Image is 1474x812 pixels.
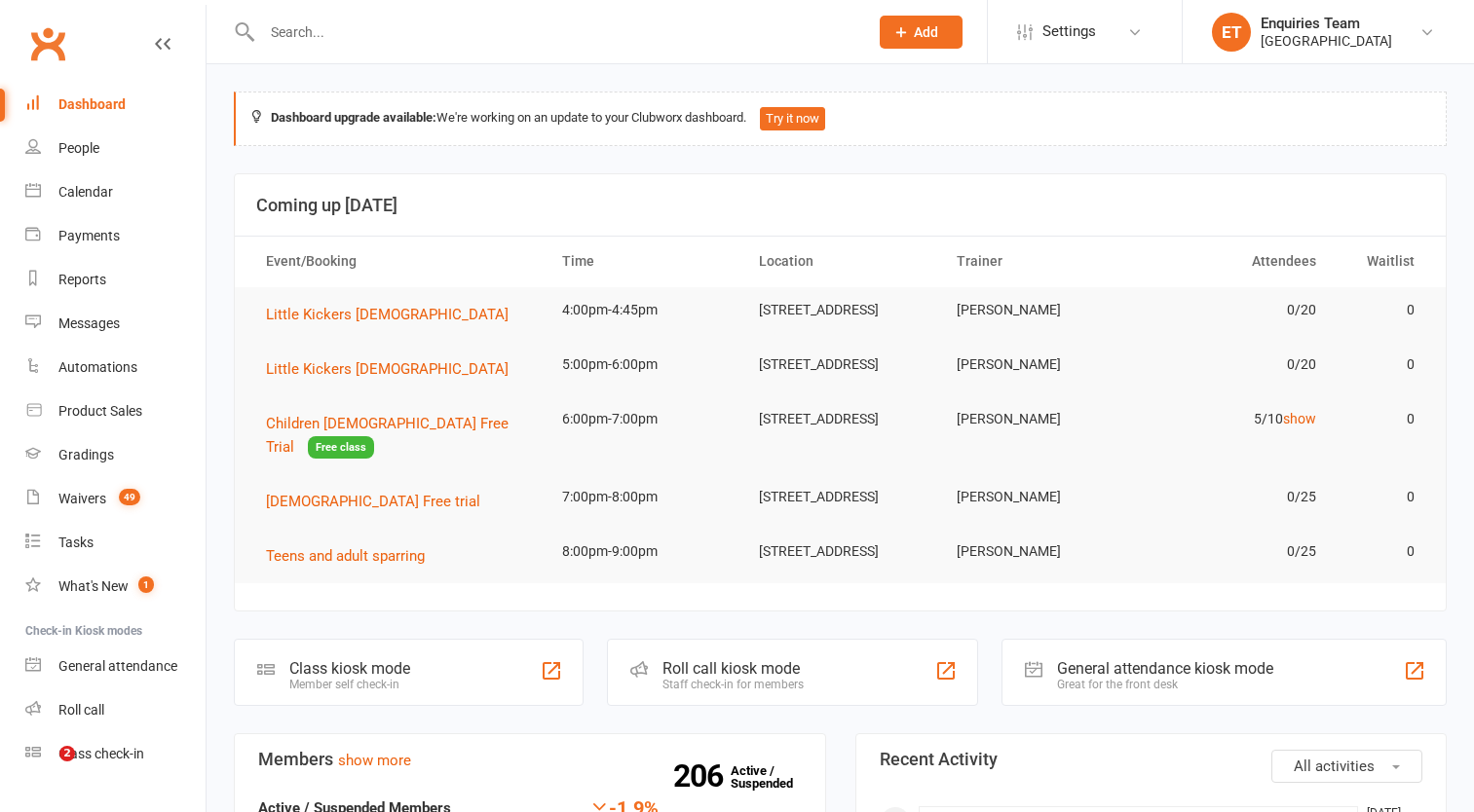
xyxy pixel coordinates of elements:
div: Waivers [58,491,106,506]
button: Try it now [760,107,825,130]
div: We're working on an update to your Clubworx dashboard. [234,92,1447,146]
div: General attendance [58,658,177,674]
div: Messages [58,315,120,331]
td: 0 [1334,474,1432,520]
div: Class check-in [58,746,144,761]
button: Little Kickers [DEMOGRAPHIC_DATA] [266,303,522,326]
div: Enquiries Team [1261,15,1392,32]
iframe: Intercom live chat [19,746,66,793]
div: Roll call [58,702,104,718]
a: People [25,127,206,170]
strong: Dashboard upgrade available: [271,110,436,125]
input: Search... [256,18,854,46]
a: show more [338,752,411,769]
div: Reports [58,272,106,287]
td: [PERSON_NAME] [939,342,1137,388]
h3: Members [258,750,802,769]
a: Class kiosk mode [25,732,206,776]
span: 49 [119,489,140,505]
div: General attendance kiosk mode [1057,659,1273,678]
td: 0/20 [1136,287,1334,333]
td: 6:00pm-7:00pm [545,396,742,442]
h3: Recent Activity [880,750,1423,769]
a: 206Active / Suspended [731,750,816,804]
td: 8:00pm-9:00pm [545,529,742,574]
div: Dashboard [58,96,126,112]
button: Little Kickers [DEMOGRAPHIC_DATA] [266,357,522,381]
td: [STREET_ADDRESS] [741,474,939,520]
div: Product Sales [58,403,142,419]
a: Reports [25,258,206,302]
th: Trainer [939,237,1137,286]
div: [GEOGRAPHIC_DATA] [1261,32,1392,50]
span: Little Kickers [DEMOGRAPHIC_DATA] [266,360,509,378]
td: 0 [1334,529,1432,574]
div: Gradings [58,447,114,462]
div: Automations [58,359,137,375]
div: What's New [58,578,129,594]
div: People [58,140,99,156]
td: 0/25 [1136,474,1334,520]
button: Children [DEMOGRAPHIC_DATA] Free TrialFree class [266,412,527,460]
span: Teens and adult sparring [266,547,425,565]
a: Product Sales [25,389,206,433]
a: Automations [25,346,206,389]
td: [PERSON_NAME] [939,474,1137,520]
td: 0/20 [1136,342,1334,388]
div: Tasks [58,535,94,550]
div: Roll call kiosk mode [662,659,804,678]
a: Calendar [25,170,206,214]
th: Attendees [1136,237,1334,286]
span: All activities [1294,757,1375,775]
td: 0 [1334,342,1432,388]
span: Children [DEMOGRAPHIC_DATA] Free Trial [266,415,509,456]
a: Payments [25,214,206,258]
div: Calendar [58,184,113,200]
td: 5/10 [1136,396,1334,442]
div: Payments [58,228,120,243]
td: [STREET_ADDRESS] [741,287,939,333]
button: [DEMOGRAPHIC_DATA] Free trial [266,490,494,513]
td: [STREET_ADDRESS] [741,529,939,574]
td: 5:00pm-6:00pm [545,342,742,388]
a: What's New1 [25,565,206,609]
strong: 206 [673,761,731,791]
h3: Coming up [DATE] [256,196,1424,215]
div: ET [1212,13,1251,52]
a: Clubworx [23,19,72,68]
th: Waitlist [1334,237,1432,286]
a: General attendance kiosk mode [25,645,206,688]
td: 4:00pm-4:45pm [545,287,742,333]
td: [PERSON_NAME] [939,396,1137,442]
a: show [1283,411,1316,426]
td: [STREET_ADDRESS] [741,342,939,388]
button: Teens and adult sparring [266,544,438,568]
a: Tasks [25,521,206,565]
td: 0 [1334,287,1432,333]
span: Add [914,24,938,40]
a: Roll call [25,688,206,732]
a: Messages [25,302,206,346]
div: Class kiosk mode [289,659,410,678]
div: Member self check-in [289,678,410,691]
td: 0 [1334,396,1432,442]
span: Little Kickers [DEMOGRAPHIC_DATA] [266,306,509,323]
button: All activities [1271,750,1422,783]
span: [DEMOGRAPHIC_DATA] Free trial [266,493,480,510]
div: Great for the front desk [1057,678,1273,691]
span: Settings [1042,10,1096,54]
td: [PERSON_NAME] [939,529,1137,574]
td: [STREET_ADDRESS] [741,396,939,442]
th: Location [741,237,939,286]
button: Add [880,16,963,49]
span: 1 [138,576,154,593]
div: Staff check-in for members [662,678,804,691]
span: Free class [308,436,374,459]
td: [PERSON_NAME] [939,287,1137,333]
span: 2 [59,746,75,761]
td: 7:00pm-8:00pm [545,474,742,520]
th: Time [545,237,742,286]
a: Dashboard [25,83,206,127]
td: 0/25 [1136,529,1334,574]
th: Event/Booking [248,237,545,286]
